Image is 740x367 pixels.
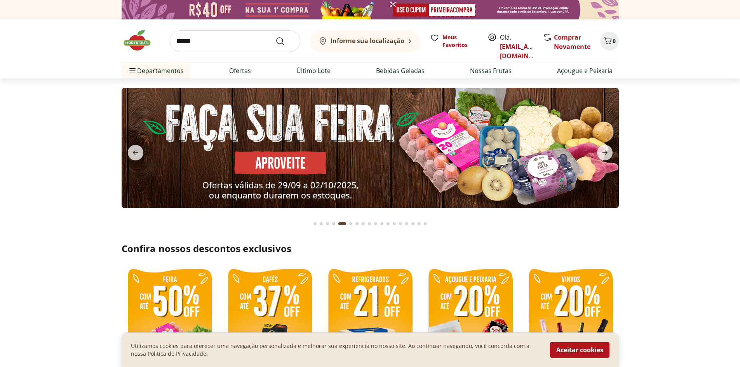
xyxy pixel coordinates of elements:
button: Go to page 4 from fs-carousel [331,214,337,233]
span: Departamentos [128,61,184,80]
button: Current page from fs-carousel [337,214,348,233]
h2: Confira nossos descontos exclusivos [122,242,619,255]
a: [EMAIL_ADDRESS][DOMAIN_NAME] [500,42,554,60]
b: Informe sua localização [331,37,404,45]
button: Go to page 10 from fs-carousel [373,214,379,233]
button: Go to page 18 from fs-carousel [422,214,428,233]
button: Go to page 2 from fs-carousel [318,214,324,233]
button: Go to page 16 from fs-carousel [410,214,416,233]
button: Go to page 14 from fs-carousel [397,214,404,233]
span: Meus Favoritos [442,33,478,49]
button: Go to page 8 from fs-carousel [360,214,366,233]
a: Bebidas Geladas [376,66,425,75]
a: Açougue e Peixaria [557,66,613,75]
button: Go to page 11 from fs-carousel [379,214,385,233]
button: Submit Search [275,37,294,46]
button: Go to page 9 from fs-carousel [366,214,373,233]
button: Carrinho [600,32,619,50]
img: feira [122,88,619,208]
span: 0 [613,37,616,45]
button: Go to page 7 from fs-carousel [354,214,360,233]
button: Go to page 6 from fs-carousel [348,214,354,233]
a: Ofertas [229,66,251,75]
button: Informe sua localização [310,30,421,52]
button: Go to page 3 from fs-carousel [324,214,331,233]
button: Aceitar cookies [550,342,609,358]
button: Go to page 13 from fs-carousel [391,214,397,233]
input: search [170,30,300,52]
a: Último Lote [296,66,331,75]
button: next [591,145,619,160]
button: Go to page 12 from fs-carousel [385,214,391,233]
img: Hortifruti [122,29,160,52]
a: Comprar Novamente [554,33,590,51]
button: Go to page 15 from fs-carousel [404,214,410,233]
span: Olá, [500,33,535,61]
a: Meus Favoritos [430,33,478,49]
button: previous [122,145,150,160]
a: Nossas Frutas [470,66,512,75]
button: Go to page 17 from fs-carousel [416,214,422,233]
p: Utilizamos cookies para oferecer uma navegação personalizada e melhorar sua experiencia no nosso ... [131,342,541,358]
button: Menu [128,61,137,80]
button: Go to page 1 from fs-carousel [312,214,318,233]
